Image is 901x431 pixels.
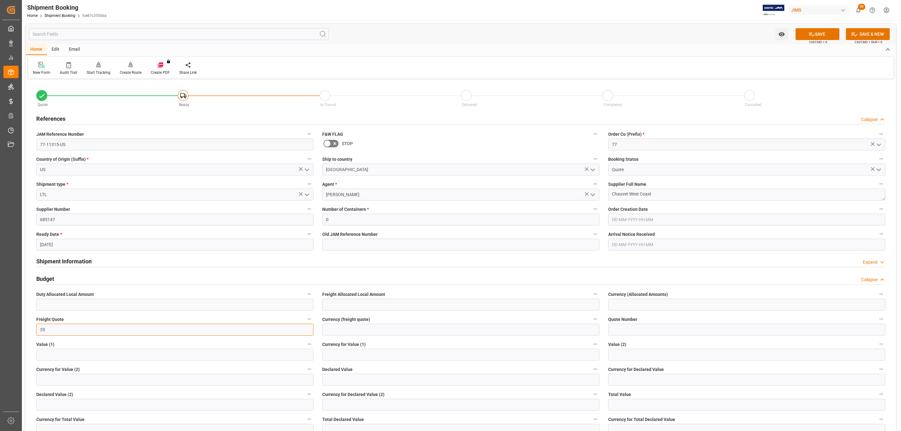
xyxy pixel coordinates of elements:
span: Currency for Total Declared Value [608,416,675,423]
button: Help Center [865,3,879,17]
span: Currency (Allocated Amounts) [608,291,668,298]
button: Shipment type * [305,180,313,188]
span: STOP [342,140,353,147]
span: Ship to country [322,156,352,163]
button: Value (1) [305,340,313,348]
span: Country of Origin (Suffix) [36,156,89,163]
a: Home [27,13,38,18]
button: open menu [874,140,883,150]
button: Currency for Total Declared Value [877,415,885,423]
button: SAVE & NEW [846,28,890,40]
input: DD-MM-YYYY [36,239,313,251]
span: Completed [603,103,622,107]
button: Quote Number [877,315,885,323]
input: Search Fields [29,28,329,40]
button: open menu [588,165,597,175]
span: Order Co (Prefix) [608,131,644,138]
span: Duty Allocated Local Amount [36,291,94,298]
span: Quote [38,103,48,107]
button: JAM Reference Number [305,130,313,138]
div: Audit Trail [60,70,77,75]
span: Number of Containers [322,206,369,213]
button: open menu [588,190,597,200]
span: Freight Allocated Local Amount [322,291,385,298]
input: DD-MM-YYYY HH:MM [608,214,885,226]
button: Supplier Number [305,205,313,213]
div: Home [26,44,47,55]
span: Order Creation Date [608,206,648,213]
span: Booking Status [608,156,639,163]
button: Total Value [877,390,885,398]
span: 55 [858,4,865,10]
button: Arrival Notice Received [877,230,885,238]
span: Arrival Notice Received [608,231,655,238]
button: Booking Status [877,155,885,163]
span: F&W FLAG [322,131,343,138]
div: Edit [47,44,64,55]
div: Email [64,44,85,55]
button: Currency for Declared Value (2) [591,390,599,398]
div: Start Tracking [87,70,110,75]
button: JIMS [789,4,851,16]
span: Shipment type [36,181,68,188]
span: Ready [179,103,189,107]
div: JIMS [789,6,849,15]
span: Ctrl/CMD + S [809,40,827,44]
button: open menu [874,165,883,175]
button: F&W FLAG [591,130,599,138]
button: Order Co (Prefix) * [877,130,885,138]
div: Collapse [861,276,878,283]
span: Total Declared Value [322,416,364,423]
div: Share Link [179,70,197,75]
button: open menu [302,190,311,200]
span: Delivered [462,103,477,107]
span: Currency for Declared Value (2) [322,391,384,398]
button: Currency (Allocated Amounts) [877,290,885,298]
button: Ship to country [591,155,599,163]
div: Collapse [861,116,878,123]
button: Old JAM Reference Number [591,230,599,238]
span: Ctrl/CMD + Shift + S [855,40,882,44]
span: Old JAM Reference Number [322,231,378,238]
button: Currency for Declared Value [877,365,885,373]
span: Cancelled [745,103,761,107]
span: JAM Reference Number [36,131,84,138]
div: Expand [863,259,878,266]
button: Agent * [591,180,599,188]
h2: Shipment Information [36,257,92,266]
span: Declared Value [322,366,353,373]
span: Currency for Value (1) [322,341,366,348]
button: Country of Origin (Suffix) * [305,155,313,163]
span: Total Value [608,391,631,398]
span: Supplier Number [36,206,70,213]
button: Currency for Value (2) [305,365,313,373]
span: Freight Quote [36,316,64,323]
button: Declared Value [591,365,599,373]
span: Agent [322,181,337,188]
button: Duty Allocated Local Amount [305,290,313,298]
input: Type to search/select [36,164,313,175]
button: Currency for Value (1) [591,340,599,348]
span: Currency for Value (2) [36,366,80,373]
input: DD-MM-YYYY HH:MM [608,239,885,251]
div: Shipment Booking [27,3,107,12]
button: Number of Containers * [591,205,599,213]
button: Freight Allocated Local Amount [591,290,599,298]
button: Order Creation Date [877,205,885,213]
h2: References [36,114,65,123]
button: SAVE [796,28,839,40]
button: Supplier Full Name [877,180,885,188]
button: Value (2) [877,340,885,348]
div: New Form [33,70,50,75]
button: Currency (freight quote) [591,315,599,323]
textarea: Chauvet West Coast [608,189,885,200]
button: Declared Value (2) [305,390,313,398]
button: Ready Date * [305,230,313,238]
span: Supplier Full Name [608,181,646,188]
span: Declared Value (2) [36,391,73,398]
h2: Budget [36,275,54,283]
span: Currency (freight quote) [322,316,370,323]
div: Create Route [120,70,141,75]
span: Quote Number [608,316,637,323]
span: Ready Date [36,231,62,238]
